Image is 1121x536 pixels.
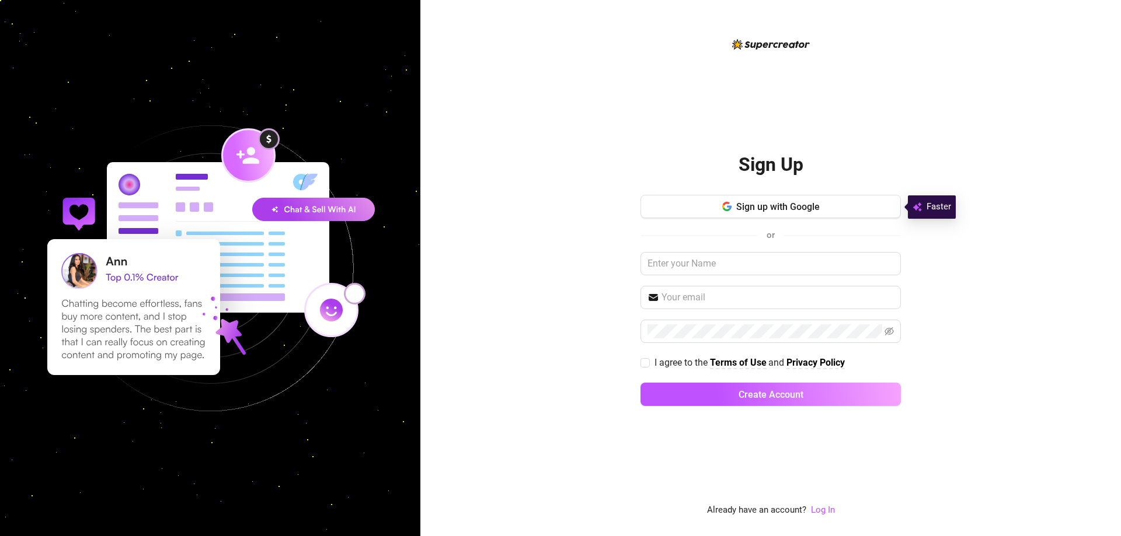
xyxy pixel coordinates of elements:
button: Sign up with Google [640,195,901,218]
span: Faster [927,200,951,214]
strong: Terms of Use [710,357,767,368]
button: Create Account [640,383,901,406]
a: Log In [811,503,835,517]
a: Terms of Use [710,357,767,369]
input: Enter your Name [640,252,901,275]
span: I agree to the [655,357,710,368]
img: signup-background-D0MIrEPF.svg [8,66,412,470]
img: logo-BBDzfeDw.svg [732,39,810,50]
a: Privacy Policy [786,357,845,369]
input: Your email [662,290,894,304]
span: Already have an account? [707,503,806,517]
h2: Sign Up [739,153,803,177]
img: svg%3e [913,200,922,214]
a: Log In [811,505,835,515]
span: Create Account [739,389,803,400]
strong: Privacy Policy [786,357,845,368]
span: and [768,357,786,368]
span: eye-invisible [885,327,894,336]
span: or [767,230,775,240]
span: Sign up with Google [736,201,820,212]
